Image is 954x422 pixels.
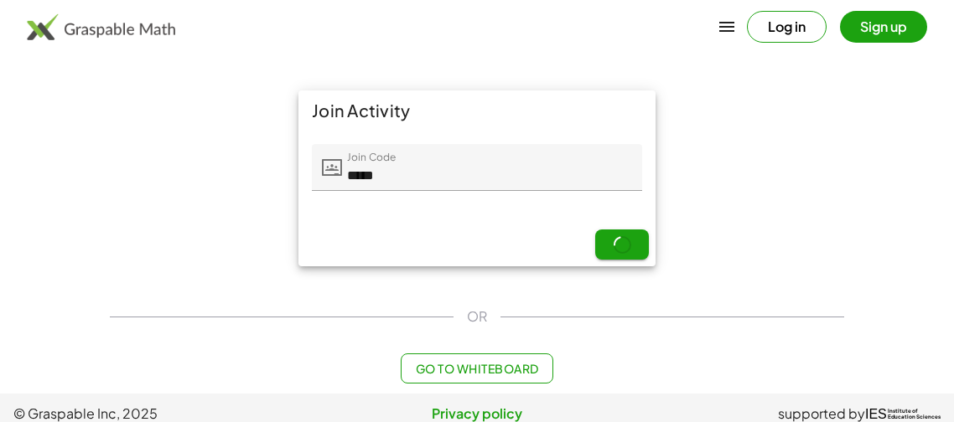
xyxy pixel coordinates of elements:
[747,11,827,43] button: Log in
[865,406,887,422] span: IES
[415,361,538,376] span: Go to Whiteboard
[888,409,941,420] span: Institute of Education Sciences
[401,353,552,383] button: Go to Whiteboard
[840,11,927,43] button: Sign up
[298,90,656,131] div: Join Activity
[467,306,487,327] span: OR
